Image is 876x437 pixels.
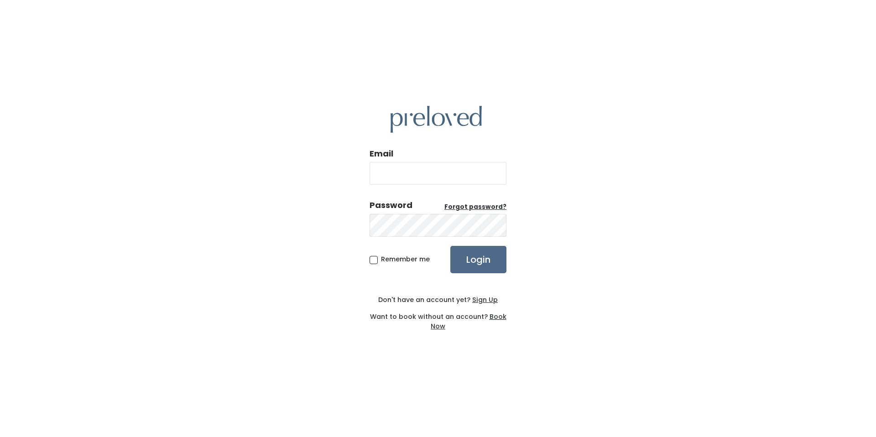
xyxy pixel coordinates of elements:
u: Forgot password? [444,203,506,211]
input: Login [450,246,506,273]
a: Forgot password? [444,203,506,212]
div: Password [370,199,412,211]
label: Email [370,148,393,160]
div: Don't have an account yet? [370,295,506,305]
span: Remember me [381,255,430,264]
img: preloved logo [391,106,482,133]
div: Want to book without an account? [370,305,506,331]
a: Book Now [431,312,506,331]
a: Sign Up [470,295,498,304]
u: Sign Up [472,295,498,304]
